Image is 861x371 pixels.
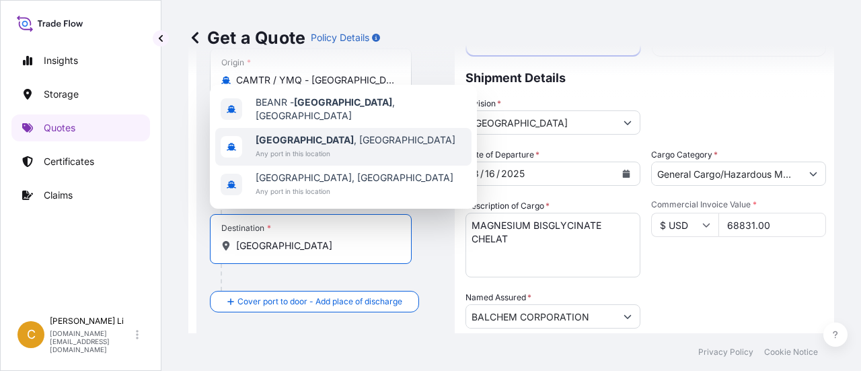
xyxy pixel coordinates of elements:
label: Cargo Category [651,148,718,162]
label: Description of Cargo [465,199,550,213]
span: Cover port to door - Add place of discharge [237,295,402,308]
p: Policy Details [311,31,369,44]
p: Storage [44,88,79,101]
p: Shipment Details [465,57,826,97]
div: Destination [221,223,271,234]
p: Cookie Notice [764,347,818,358]
p: [PERSON_NAME] Li [50,316,133,327]
button: Calendar [615,163,637,184]
input: Destination [236,239,395,252]
span: Commercial Invoice Value [651,199,826,210]
p: Get a Quote [188,27,305,48]
input: Origin [236,73,395,87]
span: Any port in this location [256,147,455,160]
span: C [27,328,36,341]
span: BEANR - , [GEOGRAPHIC_DATA] [256,96,466,123]
p: Certificates [44,155,94,168]
input: Select a commodity type [652,162,801,186]
label: Division [465,97,501,110]
span: Date of Departure [465,148,539,162]
b: [GEOGRAPHIC_DATA] [294,96,392,108]
span: Any port in this location [256,184,453,198]
input: Type amount [718,213,826,237]
p: Privacy Policy [698,347,753,358]
input: Full name [466,304,615,329]
b: [GEOGRAPHIC_DATA] [256,134,354,145]
button: Show suggestions [615,304,640,329]
p: [DOMAIN_NAME][EMAIL_ADDRESS][DOMAIN_NAME] [50,329,133,353]
span: [GEOGRAPHIC_DATA], [GEOGRAPHIC_DATA] [256,171,453,184]
div: / [496,166,500,182]
div: Show suggestions [210,85,477,209]
label: Named Assured [465,291,531,304]
input: Type to search division [466,110,615,135]
div: year, [500,166,526,182]
p: Insights [44,54,78,67]
div: day, [484,166,496,182]
button: Show suggestions [801,162,825,186]
p: Quotes [44,121,75,135]
div: / [480,166,484,182]
p: Claims [44,189,73,202]
button: Show suggestions [615,110,640,135]
span: , [GEOGRAPHIC_DATA] [256,133,455,147]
